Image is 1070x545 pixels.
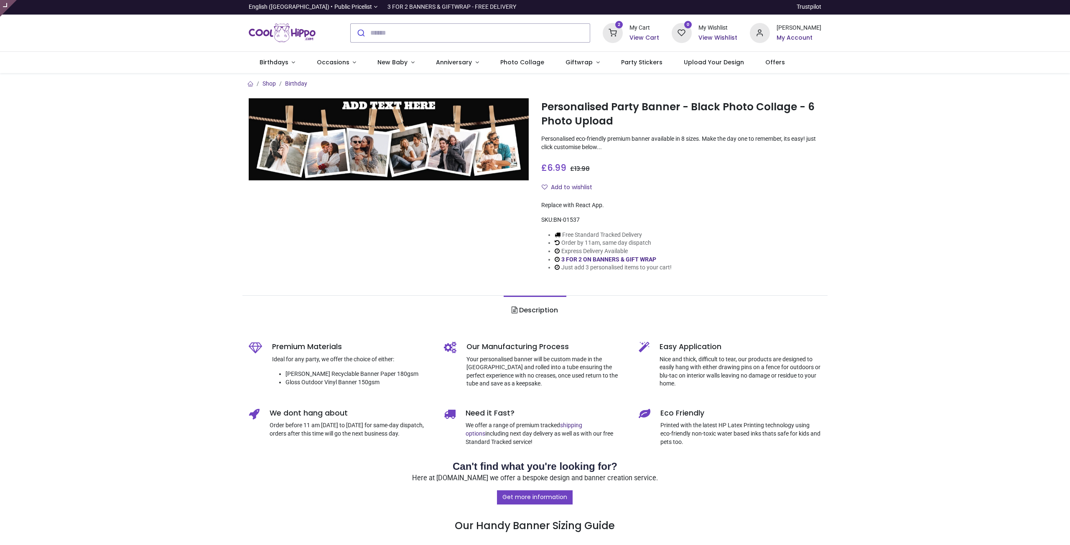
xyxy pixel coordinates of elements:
div: SKU: [541,216,821,224]
div: Replace with React App. [541,201,821,210]
p: Nice and thick, difficult to tear, our products are designed to easily hang with either drawing p... [660,355,821,388]
h1: Personalised Party Banner - Black Photo Collage - 6 Photo Upload [541,100,821,129]
a: Logo of Cool Hippo [249,21,316,45]
li: Order by 11am, same day dispatch [555,239,672,247]
h5: Need it Fast? [466,408,627,418]
p: Order before 11 am [DATE] to [DATE] for same-day dispatch, orders after this time will go the nex... [270,421,431,438]
a: Shop [262,80,276,87]
a: 0 [672,29,692,35]
a: Get more information [497,490,573,504]
div: My Wishlist [698,24,737,32]
span: 6.99 [547,162,566,174]
a: Birthday [285,80,307,87]
a: Birthdays [249,52,306,74]
li: Gloss Outdoor Vinyl Banner 150gsm [285,378,431,387]
span: Upload Your Design [684,58,744,66]
li: Express Delivery Available [555,247,672,256]
i: Add to wishlist [542,184,548,190]
sup: 2 [615,21,623,29]
span: £ [541,162,566,174]
span: £ [570,165,590,173]
span: Occasions [317,58,349,66]
span: Photo Collage [500,58,544,66]
div: 3 FOR 2 BANNERS & GIFTWRAP - FREE DELIVERY [387,3,516,11]
span: Public Pricelist [334,3,372,11]
img: Personalised Party Banner - Black Photo Collage - 6 Photo Upload [249,98,529,182]
h5: Eco Friendly [660,408,821,418]
a: 3 FOR 2 ON BANNERS & GIFT WRAP [561,256,656,263]
h3: Our Handy Banner Sizing Guide [249,490,821,533]
button: Add to wishlistAdd to wishlist [541,180,599,195]
a: Anniversary [425,52,489,74]
div: My Cart [629,24,659,32]
li: Just add 3 personalised items to your cart! [555,264,672,272]
a: Description [504,296,566,325]
span: Giftwrap [566,58,593,66]
a: Trustpilot [797,3,821,11]
li: [PERSON_NAME] Recyclable Banner Paper 180gsm [285,370,431,378]
a: My Account [777,34,821,42]
h5: Premium Materials [272,342,431,352]
p: We offer a range of premium tracked including next day delivery as well as with our free Standard... [466,421,627,446]
span: Party Stickers [621,58,662,66]
span: New Baby [377,58,408,66]
a: Occasions [306,52,367,74]
p: Your personalised banner will be custom made in the [GEOGRAPHIC_DATA] and rolled into a tube ensu... [466,355,627,388]
p: Personalised eco-friendly premium banner available in 8 sizes. Make the day one to remember, its ... [541,135,821,151]
span: 13.98 [574,165,590,173]
a: English ([GEOGRAPHIC_DATA]) •Public Pricelist [249,3,377,11]
p: Ideal for any party, we offer the choice of either: [272,355,431,364]
h5: We dont hang about [270,408,431,418]
button: Submit [351,24,370,42]
a: View Wishlist [698,34,737,42]
span: BN-01537 [553,216,580,223]
span: Anniversary [436,58,472,66]
h5: Easy Application [660,342,821,352]
p: Printed with the latest HP Latex Printing technology using eco-friendly non-toxic water based ink... [660,421,821,446]
li: Free Standard Tracked Delivery [555,231,672,239]
span: Offers [765,58,785,66]
a: Giftwrap [555,52,610,74]
a: View Cart [629,34,659,42]
p: Here at [DOMAIN_NAME] we offer a bespoke design and banner creation service. [249,474,821,483]
h2: Can't find what you're looking for? [249,459,821,474]
img: Cool Hippo [249,21,316,45]
a: New Baby [367,52,425,74]
h5: Our Manufacturing Process [466,342,627,352]
a: 2 [603,29,623,35]
span: Birthdays [260,58,288,66]
sup: 0 [684,21,692,29]
div: [PERSON_NAME] [777,24,821,32]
